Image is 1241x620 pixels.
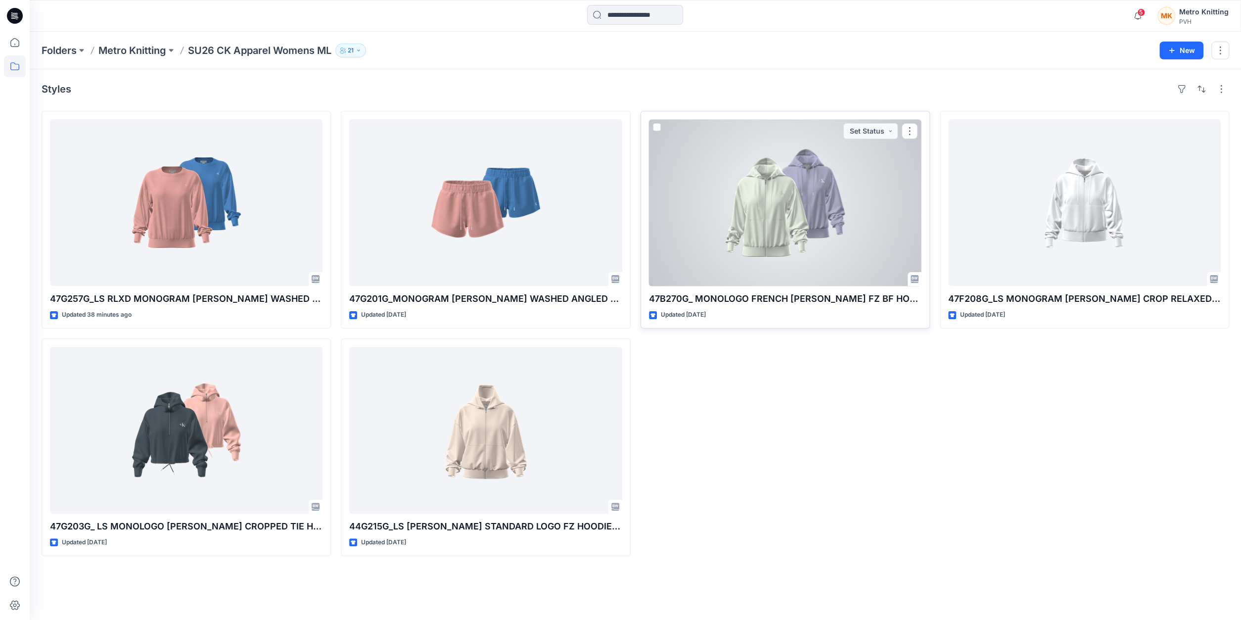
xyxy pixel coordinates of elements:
[661,310,706,320] p: Updated [DATE]
[62,537,107,548] p: Updated [DATE]
[948,119,1221,286] a: 47F208G_LS MONOGRAM TERRY CROP RELAXED FZ HOOD_V01
[361,537,406,548] p: Updated [DATE]
[349,119,622,286] a: 47G201G_MONOGRAM TERRY WASHED ANGLED SHORT_V01
[62,310,132,320] p: Updated 38 minutes ago
[1159,42,1203,59] button: New
[42,44,77,57] a: Folders
[649,119,921,286] a: 47B270G_ MONOLOGO FRENCH TERRY FZ BF HOODIE_V01
[960,310,1005,320] p: Updated [DATE]
[98,44,166,57] a: Metro Knitting
[50,520,322,533] p: 47G203G_ LS MONOLOGO [PERSON_NAME] CROPPED TIE HZ HOOD_V01
[42,83,71,95] h4: Styles
[50,292,322,306] p: 47G257G_LS RLXD MONOGRAM [PERSON_NAME] WASHED CREW_V01
[1157,7,1175,25] div: MK
[349,347,622,514] a: 44G215G_LS TERRY STANDARD LOGO FZ HOODIE_V01
[948,292,1221,306] p: 47F208G_LS MONOGRAM [PERSON_NAME] CROP RELAXED FZ HOOD_V01
[188,44,331,57] p: SU26 CK Apparel Womens ML
[50,119,322,286] a: 47G257G_LS RLXD MONOGRAM TERRY WASHED CREW_V01
[349,292,622,306] p: 47G201G_MONOGRAM [PERSON_NAME] WASHED ANGLED SHORT_V01
[335,44,366,57] button: 21
[1179,6,1229,18] div: Metro Knitting
[348,45,354,56] p: 21
[349,520,622,533] p: 44G215G_LS [PERSON_NAME] STANDARD LOGO FZ HOODIE_V01
[1137,8,1145,16] span: 5
[361,310,406,320] p: Updated [DATE]
[50,347,322,514] a: 47G203G_ LS MONOLOGO TERRY CROPPED TIE HZ HOOD_V01
[649,292,921,306] p: 47B270G_ MONOLOGO FRENCH [PERSON_NAME] FZ BF HOODIE_V01
[1179,18,1229,25] div: PVH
